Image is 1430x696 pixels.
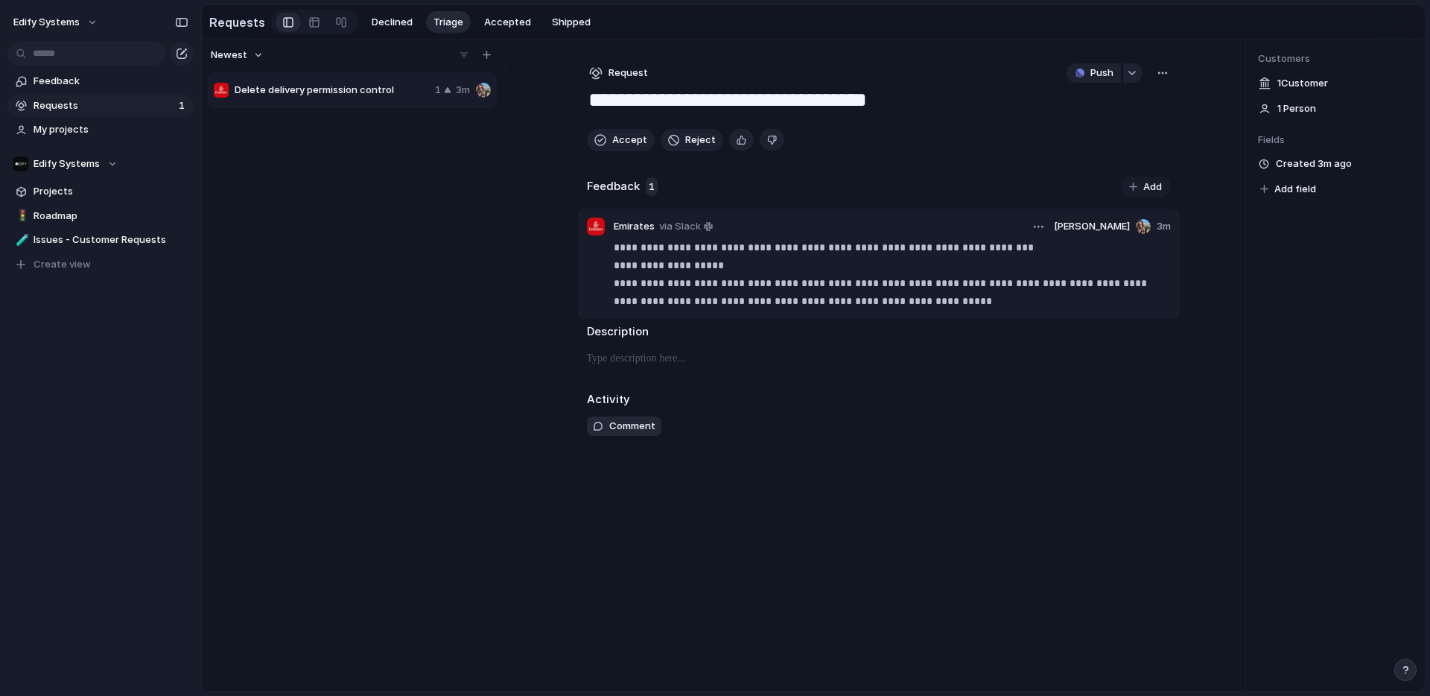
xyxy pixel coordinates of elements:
span: Roadmap [34,209,188,224]
button: Shipped [544,11,598,34]
a: 🧪Issues - Customer Requests [7,229,194,251]
span: Add [1143,180,1162,194]
div: 🚦 [16,207,26,224]
button: Newest [209,45,266,65]
a: Feedback [7,70,194,92]
span: Issues - Customer Requests [34,232,188,247]
h2: Activity [587,391,630,408]
button: Declined [364,11,420,34]
span: Reject [685,133,716,148]
button: Accept [587,129,655,151]
span: 1 [435,83,441,98]
span: Comment [609,419,655,434]
span: 1 Customer [1277,76,1328,91]
button: Create view [7,253,194,276]
a: via Slack [656,218,716,235]
span: Push [1090,66,1113,80]
a: Requests1 [7,95,194,117]
span: via Slack [659,219,701,234]
span: 1 [179,98,188,113]
span: 3m [1157,219,1171,234]
span: Newest [211,48,247,63]
span: Accept [612,133,647,148]
button: Accepted [477,11,538,34]
span: Emirates [614,219,655,234]
span: Delete delivery permission control [235,83,429,98]
h2: Feedback [587,178,640,195]
h2: Description [587,323,1171,341]
span: Fields [1258,133,1413,148]
button: 🧪 [13,232,28,247]
span: Triage [433,15,463,30]
span: Request [608,66,648,80]
a: 🚦Roadmap [7,205,194,227]
span: 1 [646,177,658,197]
button: Comment [587,417,661,436]
a: My projects [7,118,194,141]
span: Edify Systems [13,15,80,30]
button: Request [587,63,650,83]
button: Edify Systems [7,153,194,175]
span: My projects [34,122,188,137]
span: Created 3m ago [1276,156,1352,171]
span: Customers [1258,51,1413,66]
span: Accepted [484,15,531,30]
a: Projects [7,180,194,203]
span: Edify Systems [34,156,100,171]
span: [PERSON_NAME] [1054,219,1130,234]
button: Add [1120,177,1171,197]
span: Requests [34,98,174,113]
button: Triage [426,11,471,34]
span: Feedback [34,74,188,89]
span: Projects [34,184,188,199]
button: Add field [1258,180,1318,199]
button: Reject [661,129,723,151]
button: 🚦 [13,209,28,224]
span: 1 Person [1277,101,1316,116]
span: Create view [34,257,91,272]
span: Add field [1274,182,1316,197]
button: Push [1067,63,1121,83]
h2: Requests [209,13,265,31]
span: Shipped [552,15,591,30]
div: 🧪 [16,232,26,249]
span: Declined [372,15,413,30]
span: 3m [456,83,470,98]
button: Edify Systems [7,10,106,34]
